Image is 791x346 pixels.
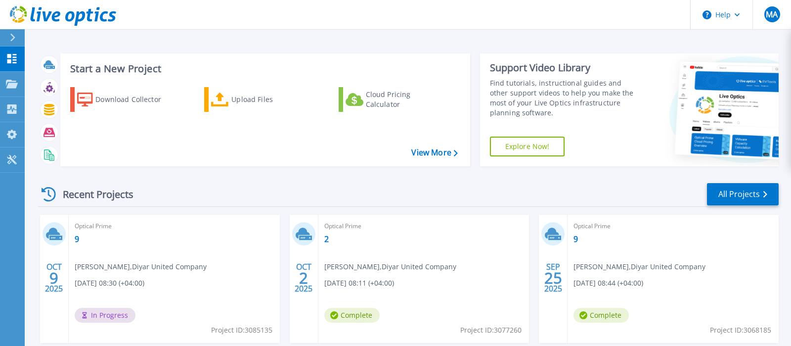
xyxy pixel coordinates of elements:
div: Download Collector [95,90,175,109]
span: [PERSON_NAME] , Diyar United Company [75,261,207,272]
a: Explore Now! [490,137,565,156]
a: 2 [324,234,329,244]
div: SEP 2025 [544,260,563,296]
span: [PERSON_NAME] , Diyar United Company [324,261,456,272]
span: Complete [573,308,629,323]
span: [DATE] 08:30 (+04:00) [75,278,144,289]
h3: Start a New Project [70,63,457,74]
div: Find tutorials, instructional guides and other support videos to help you make the most of your L... [490,78,640,118]
a: View More [411,148,457,157]
div: Cloud Pricing Calculator [366,90,445,109]
a: Cloud Pricing Calculator [339,87,449,112]
span: MA [766,10,778,18]
a: Download Collector [70,87,180,112]
a: Upload Files [204,87,314,112]
div: Support Video Library [490,61,640,74]
a: 9 [573,234,578,244]
span: [DATE] 08:11 (+04:00) [324,278,394,289]
span: [DATE] 08:44 (+04:00) [573,278,643,289]
span: 25 [544,274,562,282]
span: 9 [49,274,58,282]
div: Upload Files [231,90,310,109]
a: 9 [75,234,79,244]
div: OCT 2025 [44,260,63,296]
span: Optical Prime [324,221,524,232]
span: Project ID: 3068185 [710,325,771,336]
span: Project ID: 3085135 [211,325,272,336]
span: Project ID: 3077260 [460,325,522,336]
span: 2 [299,274,308,282]
span: In Progress [75,308,135,323]
span: Optical Prime [75,221,274,232]
div: Recent Projects [38,182,147,206]
span: Optical Prime [573,221,773,232]
div: OCT 2025 [294,260,313,296]
a: All Projects [707,183,779,205]
span: [PERSON_NAME] , Diyar United Company [573,261,705,272]
span: Complete [324,308,380,323]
